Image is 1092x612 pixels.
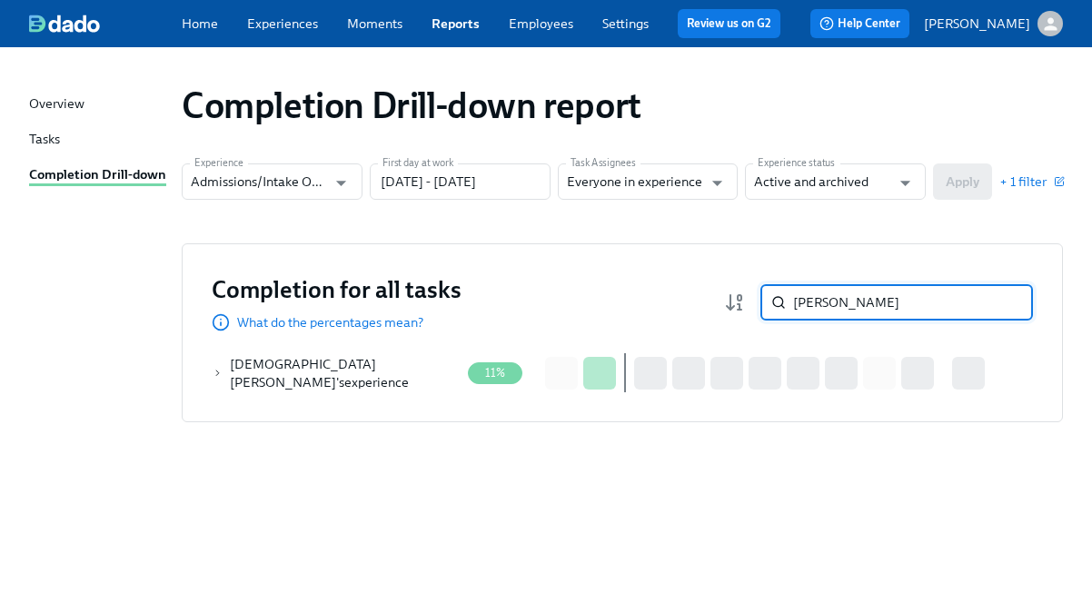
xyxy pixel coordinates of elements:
a: Employees [509,15,573,32]
span: [DEMOGRAPHIC_DATA][PERSON_NAME] [230,356,376,390]
a: Review us on G2 [687,15,771,33]
a: Experiences [247,15,318,32]
button: Open [703,169,731,197]
button: [PERSON_NAME] [924,11,1063,36]
input: Search by name [793,284,1033,321]
a: Home [182,15,218,32]
a: Moments [347,15,402,32]
div: [DEMOGRAPHIC_DATA][PERSON_NAME]'sexperience [213,355,460,391]
button: Open [327,169,355,197]
button: Open [891,169,919,197]
button: Help Center [810,9,909,38]
h3: Completion for all tasks [212,273,462,306]
span: Help Center [819,15,900,33]
button: + 1 filter [999,173,1063,191]
a: dado [29,15,182,33]
a: Settings [602,15,649,32]
div: First day at work • day 8 [621,356,629,390]
p: What do the percentages mean? [237,313,423,331]
p: [PERSON_NAME] [924,15,1030,33]
div: Overview [29,94,84,115]
span: 11% [474,366,517,380]
a: Completion Drill-down [29,165,167,186]
a: Reports [432,15,480,32]
h1: Completion Drill-down report [182,84,641,127]
div: Tasks [29,130,60,151]
div: 's experience [230,355,460,391]
img: dado [29,15,100,33]
button: Review us on G2 [678,9,780,38]
div: Completion Drill-down [29,165,166,186]
a: Overview [29,94,167,115]
svg: Completion rate (low to high) [724,291,746,313]
a: Tasks [29,130,167,151]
